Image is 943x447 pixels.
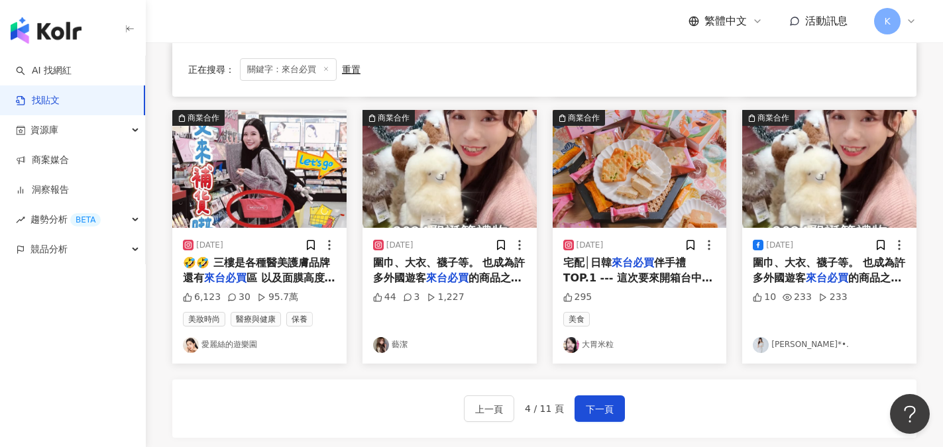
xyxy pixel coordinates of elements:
div: post-image商業合作 [553,110,727,228]
span: 🤣🤣 三樓是各種醫美護膚品牌 還有 [183,256,330,283]
div: 1,227 [427,291,465,304]
div: 233 [783,291,812,304]
div: 10 [753,291,776,304]
img: logo [11,17,82,44]
button: 下一頁 [575,395,625,422]
img: KOL Avatar [563,337,579,353]
div: 3 [403,291,420,304]
div: post-image商業合作 [362,110,537,228]
div: 295 [563,291,592,304]
div: 44 [373,291,396,304]
div: 重置 [342,64,361,75]
img: KOL Avatar [373,337,389,353]
div: 商業合作 [568,111,600,124]
img: KOL Avatar [753,337,769,353]
div: 6,123 [183,291,221,304]
span: 關鍵字：來台必買 [240,58,337,81]
a: KOL Avatar藝潔 [373,337,526,353]
span: 宅配│日韓 [563,256,612,269]
img: post-image [553,110,727,228]
span: K [884,14,890,28]
img: post-image [172,110,347,228]
div: [DATE] [766,240,793,251]
a: 商案媒合 [16,154,69,167]
div: [DATE] [386,240,414,251]
a: KOL Avatar愛麗絲的遊樂園 [183,337,336,353]
a: searchAI 找網紅 [16,64,72,77]
a: 找貼文 [16,94,60,107]
div: BETA [70,213,101,226]
div: 商業合作 [757,111,789,124]
span: 資源庫 [30,115,58,145]
span: 競品分析 [30,234,68,264]
div: 95.7萬 [257,291,298,304]
div: 商業合作 [188,111,219,124]
span: 趨勢分析 [30,205,101,234]
img: post-image [362,110,537,228]
span: 區 以及面膜高度愛好者我本人 這 [183,272,335,299]
button: 上一頁 [464,395,514,422]
div: 商業合作 [378,111,410,124]
span: 美妝時尚 [183,312,225,326]
div: [DATE] [196,240,223,251]
span: 上一頁 [475,401,503,417]
span: 繁體中文 [704,14,747,28]
span: 圍巾、大衣、襪子等。 也成為許多外國遊客 [753,256,905,283]
a: KOL Avatar[PERSON_NAME]*•. [753,337,906,353]
div: post-image商業合作 [172,110,347,228]
div: 30 [227,291,250,304]
span: 正在搜尋 ： [188,64,235,75]
mark: 來台必買 [204,272,247,284]
span: 活動訊息 [805,15,848,27]
span: 美食 [563,312,590,326]
iframe: Help Scout Beacon - Open [890,394,930,434]
mark: 來台必買 [806,272,848,284]
span: 下一頁 [586,401,614,417]
div: [DATE] [577,240,604,251]
span: 保養 [286,312,313,326]
a: KOL Avatar大胃米粒 [563,337,716,353]
div: 233 [818,291,848,304]
mark: 來台必買 [426,272,469,284]
span: 醫療與健康 [231,312,281,326]
a: 洞察報告 [16,183,69,197]
div: post-image商業合作 [742,110,916,228]
img: KOL Avatar [183,337,199,353]
span: rise [16,215,25,224]
span: 4 / 11 頁 [525,403,564,414]
img: post-image [742,110,916,228]
mark: 來台必買 [612,256,654,269]
span: 圍巾、大衣、襪子等。 也成為許多外國遊客 [373,256,526,283]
